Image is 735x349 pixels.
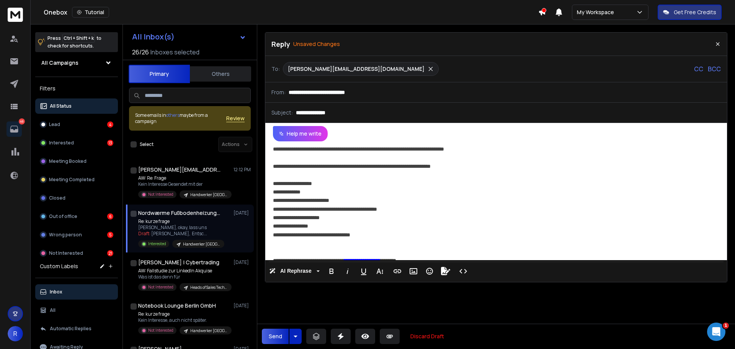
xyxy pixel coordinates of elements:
p: All Status [50,103,72,109]
p: [PERSON_NAME][EMAIL_ADDRESS][DOMAIN_NAME] [288,65,425,73]
p: Unsaved Changes [293,40,340,48]
div: 5 [107,232,113,238]
p: From: [271,88,286,96]
span: Ctrl + Shift + k [62,34,95,43]
p: Meeting Completed [49,177,95,183]
p: Automatic Replies [50,326,91,332]
button: Meeting Booked [35,154,118,169]
p: Interested [148,241,166,247]
p: Re: kurze frage [138,311,230,317]
p: 12:12 PM [234,167,251,173]
div: 4 [107,121,113,128]
p: Not Interested [148,284,173,290]
button: More Text [372,264,387,279]
p: [PERSON_NAME], okay, lass uns [138,224,224,231]
p: Interested [49,140,74,146]
p: Was ist das denn für [138,274,230,280]
h1: Notebook Lounge Berlin GmbH [138,302,216,310]
p: To: [271,65,280,73]
p: Heads of Sales Tech DE - V2 [190,285,227,290]
button: Discard Draft [404,329,450,344]
p: Wrong person [49,232,82,238]
button: R [8,326,23,341]
h1: [PERSON_NAME][EMAIL_ADDRESS][DOMAIN_NAME] [138,166,222,174]
span: others [166,112,180,118]
button: Primary [129,65,190,83]
h3: Inboxes selected [150,48,199,57]
p: Press to check for shortcuts. [47,34,101,50]
button: Code View [456,264,470,279]
button: Lead4 [35,117,118,132]
button: Insert Link (Ctrl+K) [390,264,405,279]
button: All Status [35,98,118,114]
button: Not Interested21 [35,246,118,261]
h1: ​Nordwærme Fußbodenheizungen [138,209,222,217]
p: Kein Interesse Gesendet mit der [138,181,230,187]
button: Emoticons [422,264,437,279]
p: Subject: [271,109,293,116]
p: CC [694,64,703,74]
p: Not Interested [148,192,173,197]
span: 1 [723,323,729,329]
button: Get Free Credits [658,5,722,20]
label: Select [140,141,154,147]
h1: [PERSON_NAME] | Cybertrading [138,259,219,266]
p: My Workspace [577,8,617,16]
div: 6 [107,213,113,220]
p: Not Interested [49,250,83,256]
button: Meeting Completed [35,172,118,187]
p: Out of office [49,213,77,220]
button: Out of office6 [35,209,118,224]
button: Interested13 [35,135,118,151]
p: Handwerker [GEOGRAPHIC_DATA] [183,241,220,247]
p: Meeting Booked [49,158,87,164]
button: All Campaigns [35,55,118,70]
span: 26 / 26 [132,48,149,57]
p: Handwerker [GEOGRAPHIC_DATA] [190,328,227,334]
button: Underline (Ctrl+U) [356,264,371,279]
p: [DATE] [234,210,251,216]
h3: Custom Labels [40,262,78,270]
p: 49 [19,118,25,125]
button: All [35,303,118,318]
button: Signature [438,264,453,279]
button: Inbox [35,284,118,300]
button: Wrong person5 [35,227,118,242]
iframe: Intercom live chat [707,323,725,341]
p: Closed [49,195,65,201]
button: Closed [35,190,118,206]
button: Others [190,66,251,82]
button: Automatic Replies [35,321,118,336]
button: Send [262,329,289,344]
p: Inbox [50,289,62,295]
button: Help me write [273,126,328,141]
p: Get Free Credits [674,8,716,16]
button: Tutorial [72,7,109,18]
p: Re: kurze frage [138,218,224,224]
h1: All Campaigns [41,59,78,67]
span: [PERSON_NAME], Entsc ... [151,230,207,237]
button: All Inbox(s) [126,29,252,44]
p: Handwerker [GEOGRAPHIC_DATA] [190,192,227,198]
h1: All Inbox(s) [132,33,175,41]
p: [DATE] [234,303,251,309]
p: AW: Fallstudie zur LinkedIn Akquise [138,268,230,274]
span: Draft: [138,230,150,237]
p: Reply [271,39,290,49]
p: Not Interested [148,328,173,333]
button: Review [226,115,245,122]
p: Lead [49,121,60,128]
p: BCC [708,64,721,74]
span: AI Rephrase [279,268,313,274]
button: Bold (Ctrl+B) [324,264,339,279]
h3: Filters [35,83,118,94]
button: AI Rephrase [268,264,321,279]
p: [DATE] [234,259,251,265]
div: 13 [107,140,113,146]
div: Some emails in maybe from a campaign [135,112,226,125]
a: 49 [7,121,22,137]
button: Italic (Ctrl+I) [340,264,355,279]
button: Insert Image (Ctrl+P) [406,264,421,279]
